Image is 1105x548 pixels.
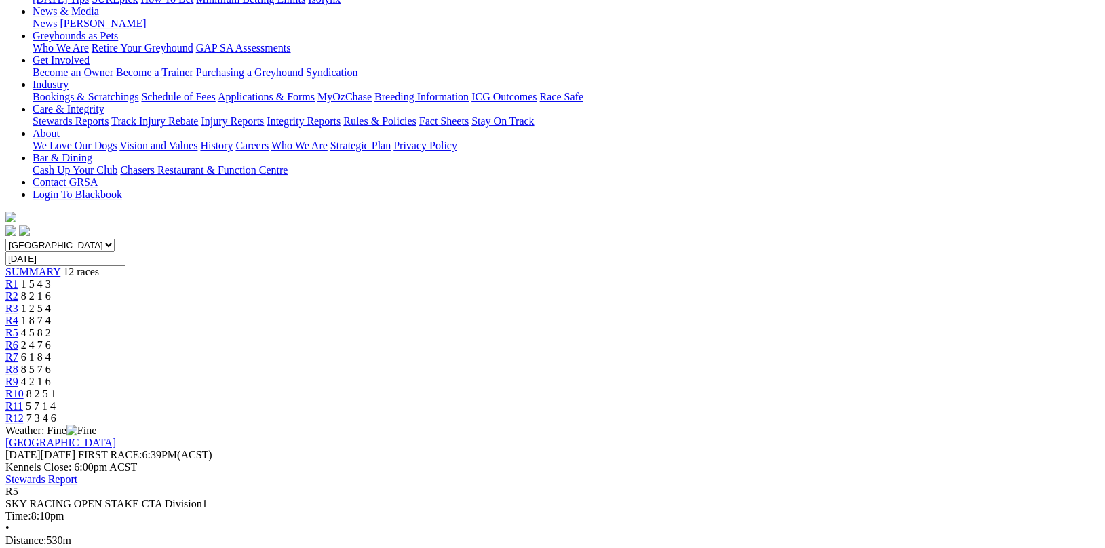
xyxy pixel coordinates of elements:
a: Vision and Values [119,140,197,151]
img: logo-grsa-white.png [5,212,16,222]
a: [PERSON_NAME] [60,18,146,29]
span: 1 2 5 4 [21,302,51,314]
div: SKY RACING OPEN STAKE CTA Division1 [5,498,1089,510]
a: Schedule of Fees [141,91,215,102]
a: MyOzChase [317,91,372,102]
a: GAP SA Assessments [196,42,291,54]
a: Chasers Restaurant & Function Centre [120,164,288,176]
a: News [33,18,57,29]
span: Weather: Fine [5,425,96,436]
span: 8 2 1 6 [21,290,51,302]
span: 4 5 8 2 [21,327,51,338]
a: Login To Blackbook [33,189,122,200]
div: 8:10pm [5,510,1089,522]
a: Integrity Reports [267,115,341,127]
a: R11 [5,400,23,412]
div: News & Media [33,18,1089,30]
div: Bar & Dining [33,164,1089,176]
a: News & Media [33,5,99,17]
a: Industry [33,79,69,90]
a: Become a Trainer [116,66,193,78]
div: About [33,140,1089,152]
div: Get Involved [33,66,1089,79]
a: Care & Integrity [33,103,104,115]
a: SUMMARY [5,266,60,277]
div: Kennels Close: 6:00pm ACST [5,461,1089,473]
span: [DATE] [5,449,41,461]
a: Rules & Policies [343,115,416,127]
a: Purchasing a Greyhound [196,66,303,78]
a: Retire Your Greyhound [92,42,193,54]
a: Bar & Dining [33,152,92,163]
a: Strategic Plan [330,140,391,151]
a: R4 [5,315,18,326]
a: Bookings & Scratchings [33,91,138,102]
a: Who We Are [271,140,328,151]
a: Who We Are [33,42,89,54]
span: [DATE] [5,449,75,461]
a: About [33,128,60,139]
span: 8 5 7 6 [21,364,51,375]
a: R3 [5,302,18,314]
div: Care & Integrity [33,115,1089,128]
span: • [5,522,9,534]
a: Applications & Forms [218,91,315,102]
a: R9 [5,376,18,387]
span: 6:39PM(ACST) [78,449,212,461]
a: R8 [5,364,18,375]
a: Get Involved [33,54,90,66]
span: 12 races [63,266,99,277]
a: Race Safe [539,91,583,102]
a: We Love Our Dogs [33,140,117,151]
input: Select date [5,252,125,266]
img: Fine [66,425,96,437]
span: 7 3 4 6 [26,412,56,424]
a: Become an Owner [33,66,113,78]
span: Distance: [5,534,46,546]
span: 4 2 1 6 [21,376,51,387]
a: Careers [235,140,269,151]
a: Track Injury Rebate [111,115,198,127]
a: R1 [5,278,18,290]
a: Injury Reports [201,115,264,127]
a: R7 [5,351,18,363]
span: 8 2 5 1 [26,388,56,399]
span: 1 8 7 4 [21,315,51,326]
span: 6 1 8 4 [21,351,51,363]
a: Greyhounds as Pets [33,30,118,41]
a: Breeding Information [374,91,469,102]
span: 5 7 1 4 [26,400,56,412]
div: 530m [5,534,1089,547]
a: Fact Sheets [419,115,469,127]
div: Industry [33,91,1089,103]
img: twitter.svg [19,225,30,236]
a: R5 [5,327,18,338]
a: [GEOGRAPHIC_DATA] [5,437,116,448]
span: R6 [5,339,18,351]
a: Stay On Track [471,115,534,127]
a: Stewards Reports [33,115,109,127]
a: Contact GRSA [33,176,98,188]
span: 1 5 4 3 [21,278,51,290]
a: R10 [5,388,24,399]
div: Greyhounds as Pets [33,42,1089,54]
img: facebook.svg [5,225,16,236]
a: Stewards Report [5,473,77,485]
span: FIRST RACE: [78,449,142,461]
a: R12 [5,412,24,424]
a: R2 [5,290,18,302]
span: Time: [5,510,31,522]
a: Syndication [306,66,357,78]
span: R5 [5,486,18,497]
